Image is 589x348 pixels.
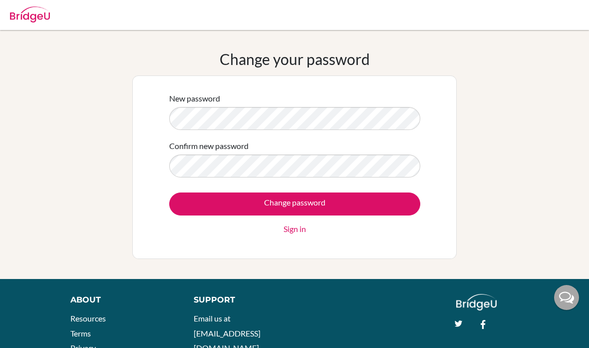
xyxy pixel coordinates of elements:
h1: Change your password [220,50,370,68]
a: Terms [70,328,91,338]
div: About [70,294,171,306]
a: Sign in [284,223,306,235]
label: New password [169,92,220,104]
img: Bridge-U [10,6,50,22]
div: Support [194,294,285,306]
input: Change password [169,192,420,215]
label: Confirm new password [169,140,249,152]
a: Resources [70,313,106,323]
img: logo_white@2x-f4f0deed5e89b7ecb1c2cc34c3e3d731f90f0f143d5ea2071677605dd97b5244.png [456,294,497,310]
